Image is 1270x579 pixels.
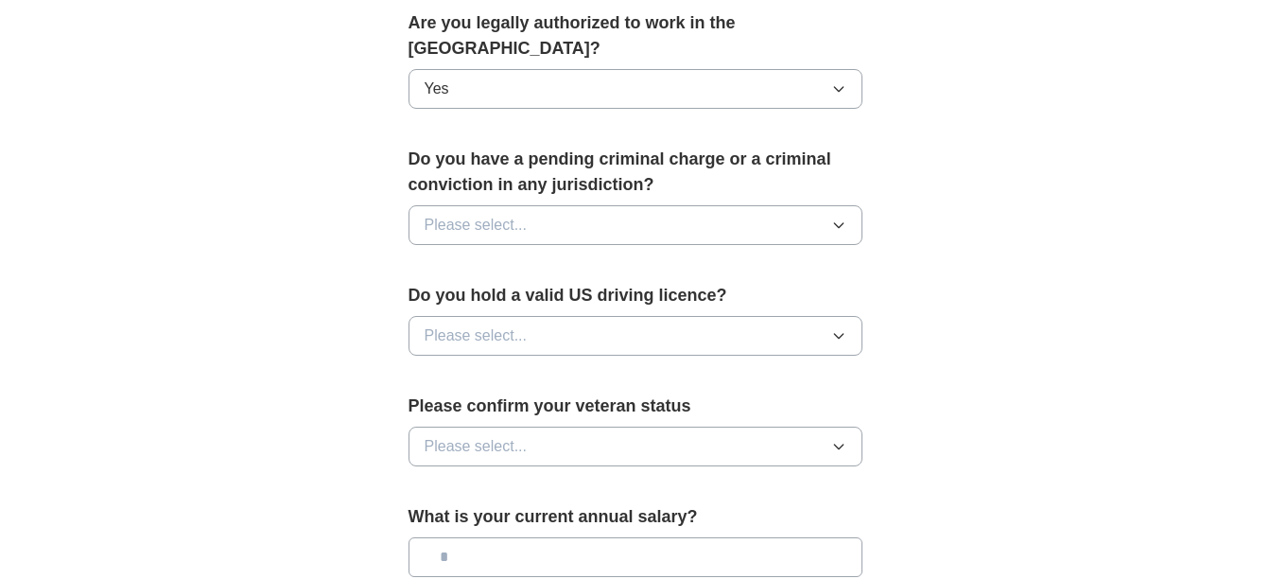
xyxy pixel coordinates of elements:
[409,316,862,356] button: Please select...
[409,504,862,530] label: What is your current annual salary?
[409,427,862,466] button: Please select...
[409,147,862,198] label: Do you have a pending criminal charge or a criminal conviction in any jurisdiction?
[409,69,862,109] button: Yes
[425,435,528,458] span: Please select...
[409,205,862,245] button: Please select...
[409,10,862,61] label: Are you legally authorized to work in the [GEOGRAPHIC_DATA]?
[409,283,862,308] label: Do you hold a valid US driving licence?
[425,325,528,347] span: Please select...
[425,214,528,237] span: Please select...
[409,394,862,419] label: Please confirm your veteran status
[425,78,449,100] span: Yes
